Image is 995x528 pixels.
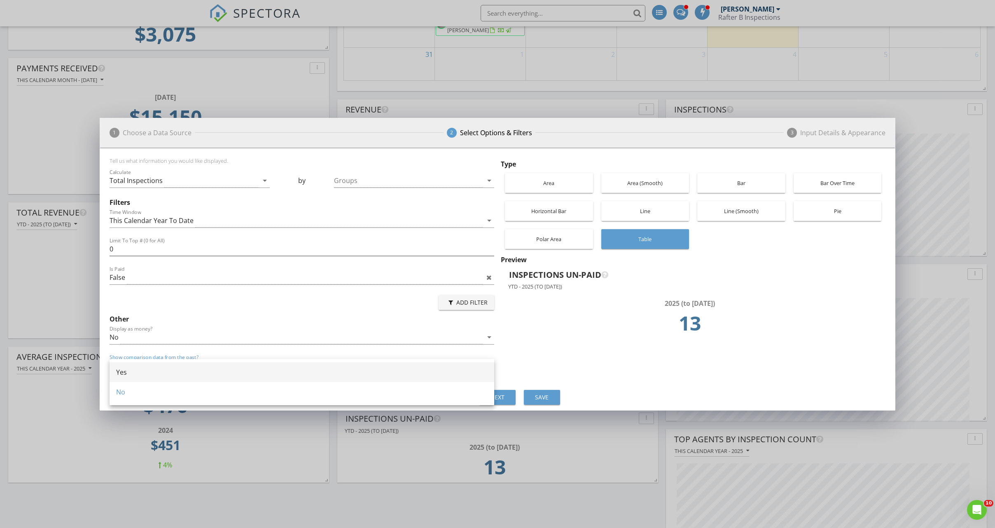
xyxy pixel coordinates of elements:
span: 3 [787,128,797,138]
i: arrow_drop_down [484,216,494,225]
div: Line (Smooth) [701,201,781,221]
div: Bar Over Time [798,173,878,193]
div: Next [486,393,509,401]
i: arrow_drop_down [484,332,494,342]
input: Limit To Top # (0 for All) [110,242,494,256]
div: Preview [501,255,885,265]
div: 2025 (to [DATE]) [512,298,868,308]
div: Area [509,173,589,193]
div: Choose a Data Source [123,128,192,138]
div: False [110,274,125,281]
td: 13 [512,308,868,343]
div: Area (Smooth) [605,173,685,193]
i: arrow_drop_down [260,176,270,185]
div: This Calendar Year To Date [110,217,194,224]
div: Inspections Un-paid [509,269,863,281]
div: Polar Area [509,229,589,249]
iframe: Intercom live chat [967,500,987,520]
span: 2 [447,128,457,138]
div: Other [110,314,494,324]
div: Bar [701,173,781,193]
span: 1 [110,128,119,138]
div: Type [501,159,885,169]
div: No [116,387,488,397]
div: Tell us what information you would like displayed. [110,157,494,167]
i: arrow_drop_down [484,176,494,185]
button: Add Filter [439,295,494,310]
div: Table [605,229,685,249]
div: Save [530,393,554,401]
div: Filters [110,197,494,207]
div: by [270,167,334,196]
div: Pie [798,201,878,221]
div: Total Inspections [110,177,163,184]
div: Yes [116,367,488,377]
div: Line [605,201,685,221]
div: Select Options & Filters [460,128,532,138]
span: 10 [984,500,993,507]
button: Save [524,390,560,405]
div: No [110,333,119,341]
button: Next [479,390,516,405]
div: Input Details & Appearance [800,128,885,138]
div: Horizontal Bar [509,201,589,221]
div: Add Filter [445,298,488,307]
